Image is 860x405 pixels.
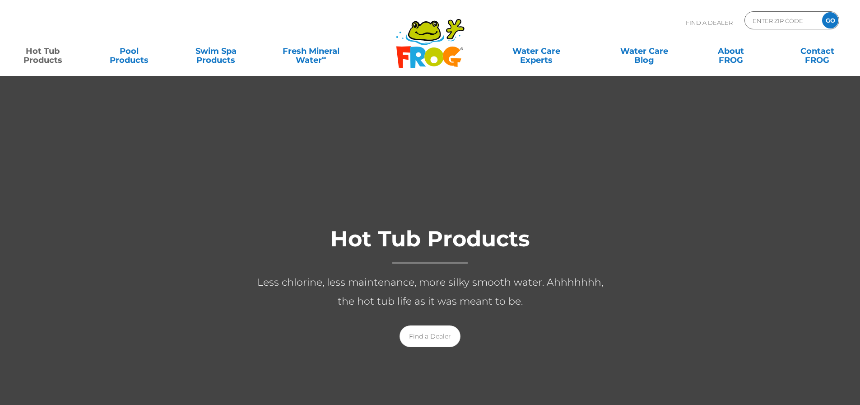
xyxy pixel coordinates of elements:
[96,42,163,60] a: PoolProducts
[686,11,733,34] p: Find A Dealer
[610,42,678,60] a: Water CareBlog
[322,54,326,61] sup: ∞
[400,325,460,347] a: Find a Dealer
[697,42,764,60] a: AboutFROG
[269,42,353,60] a: Fresh MineralWater∞
[250,227,611,264] h1: Hot Tub Products
[9,42,76,60] a: Hot TubProducts
[752,14,813,27] input: Zip Code Form
[822,12,838,28] input: GO
[784,42,851,60] a: ContactFROG
[482,42,591,60] a: Water CareExperts
[182,42,250,60] a: Swim SpaProducts
[250,273,611,311] p: Less chlorine, less maintenance, more silky smooth water. Ahhhhhhh, the hot tub life as it was me...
